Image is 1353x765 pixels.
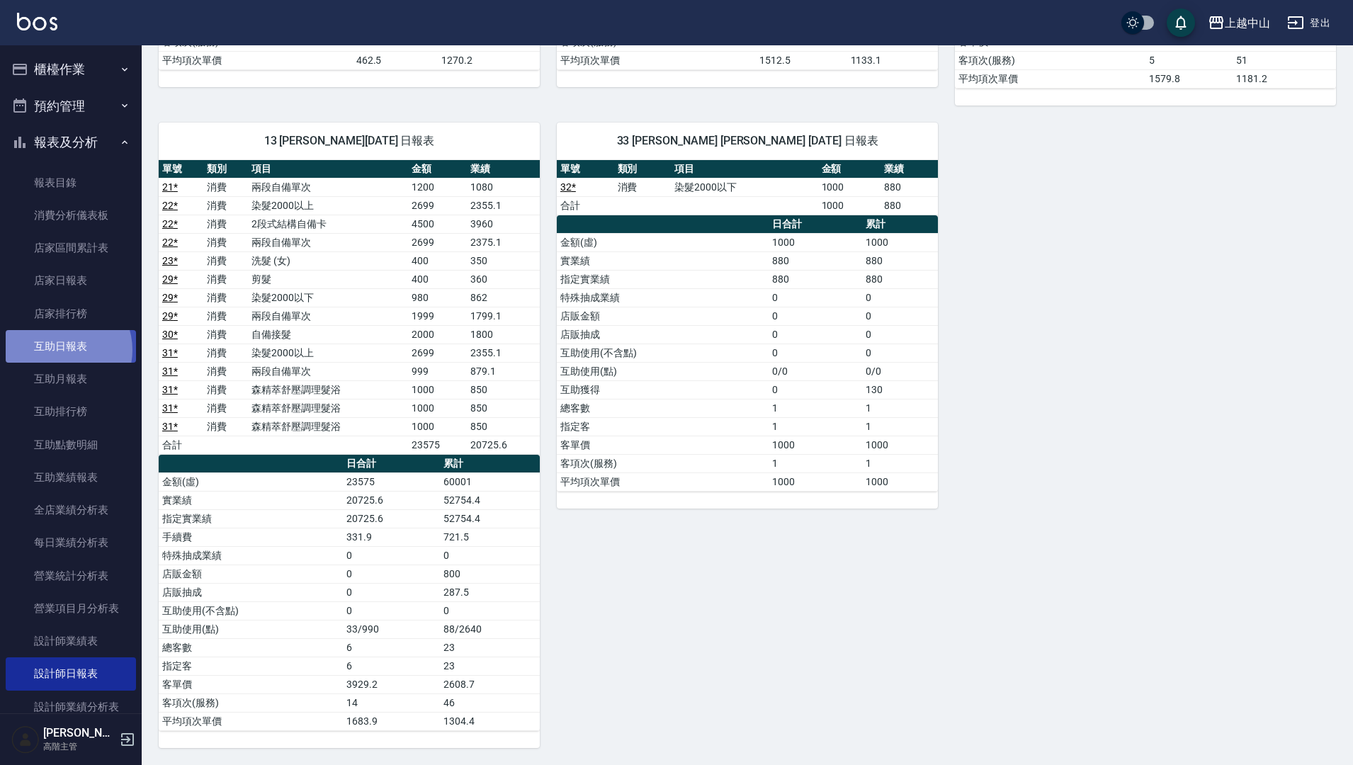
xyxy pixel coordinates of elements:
[955,51,1145,69] td: 客項次(服務)
[614,160,672,178] th: 類別
[769,399,862,417] td: 1
[557,380,769,399] td: 互助獲得
[159,491,343,509] td: 實業績
[159,712,343,730] td: 平均項次單價
[881,196,938,215] td: 880
[862,362,938,380] td: 0/0
[769,380,862,399] td: 0
[248,362,408,380] td: 兩段自備單次
[159,693,343,712] td: 客項次(服務)
[248,178,408,196] td: 兩段自備單次
[557,325,769,344] td: 店販抽成
[159,509,343,528] td: 指定實業績
[756,51,847,69] td: 1512.5
[769,344,862,362] td: 0
[557,160,614,178] th: 單號
[176,134,523,148] span: 13 [PERSON_NAME][DATE] 日報表
[6,124,136,161] button: 報表及分析
[343,601,440,620] td: 0
[862,251,938,270] td: 880
[467,399,540,417] td: 850
[440,509,540,528] td: 52754.4
[847,51,938,69] td: 1133.1
[467,251,540,270] td: 350
[248,399,408,417] td: 森精萃舒壓調理髮浴
[343,693,440,712] td: 14
[17,13,57,30] img: Logo
[248,380,408,399] td: 森精萃舒壓調理髮浴
[6,691,136,723] a: 設計師業績分析表
[862,288,938,307] td: 0
[159,546,343,565] td: 特殊抽成業績
[203,399,248,417] td: 消費
[1167,8,1195,37] button: save
[440,601,540,620] td: 0
[343,583,440,601] td: 0
[1281,10,1336,36] button: 登出
[159,455,540,731] table: a dense table
[467,196,540,215] td: 2355.1
[159,160,203,178] th: 單號
[343,712,440,730] td: 1683.9
[159,620,343,638] td: 互助使用(點)
[467,325,540,344] td: 1800
[408,380,467,399] td: 1000
[671,178,817,196] td: 染髮2000以下
[343,565,440,583] td: 0
[203,270,248,288] td: 消費
[1145,69,1233,88] td: 1579.8
[769,417,862,436] td: 1
[203,196,248,215] td: 消費
[862,307,938,325] td: 0
[159,528,343,546] td: 手續費
[203,417,248,436] td: 消費
[343,472,440,491] td: 23575
[248,307,408,325] td: 兩段自備單次
[159,601,343,620] td: 互助使用(不含點)
[1202,8,1276,38] button: 上越中山
[343,455,440,473] th: 日合計
[43,726,115,740] h5: [PERSON_NAME]
[1233,51,1336,69] td: 51
[159,583,343,601] td: 店販抽成
[408,178,467,196] td: 1200
[408,251,467,270] td: 400
[862,417,938,436] td: 1
[203,160,248,178] th: 類別
[769,215,862,234] th: 日合計
[862,344,938,362] td: 0
[6,494,136,526] a: 全店業績分析表
[343,491,440,509] td: 20725.6
[408,307,467,325] td: 1999
[557,160,938,215] table: a dense table
[408,362,467,380] td: 999
[557,233,769,251] td: 金額(虛)
[1145,51,1233,69] td: 5
[343,620,440,638] td: 33/990
[6,166,136,199] a: 報表目錄
[769,436,862,454] td: 1000
[862,270,938,288] td: 880
[467,307,540,325] td: 1799.1
[203,178,248,196] td: 消費
[159,51,353,69] td: 平均項次單價
[248,215,408,233] td: 2段式結構自備卡
[769,233,862,251] td: 1000
[769,472,862,491] td: 1000
[408,344,467,362] td: 2699
[6,264,136,297] a: 店家日報表
[6,429,136,461] a: 互助點數明細
[440,675,540,693] td: 2608.7
[557,417,769,436] td: 指定客
[881,160,938,178] th: 業績
[203,233,248,251] td: 消費
[440,472,540,491] td: 60001
[353,51,438,69] td: 462.5
[343,546,440,565] td: 0
[248,160,408,178] th: 項目
[6,560,136,592] a: 營業統計分析表
[557,472,769,491] td: 平均項次單價
[769,251,862,270] td: 880
[343,638,440,657] td: 6
[6,526,136,559] a: 每日業績分析表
